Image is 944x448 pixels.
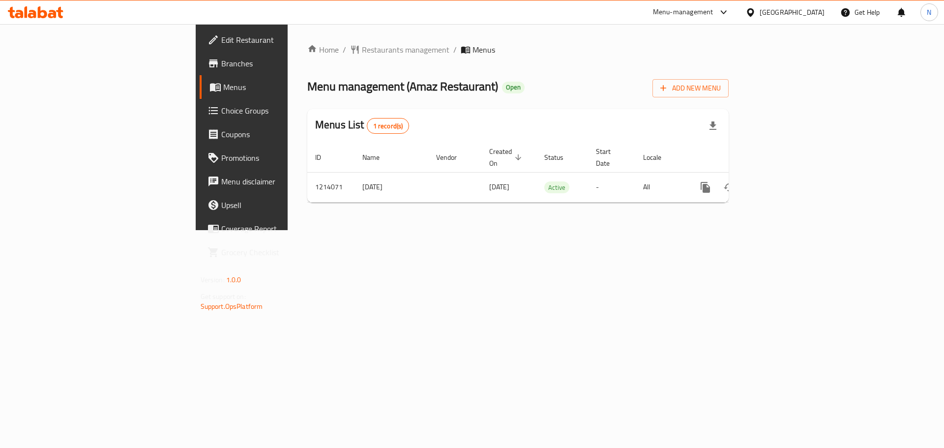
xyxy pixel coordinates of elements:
[221,34,346,46] span: Edit Restaurant
[200,28,354,52] a: Edit Restaurant
[307,75,498,97] span: Menu management ( Amaz Restaurant )
[200,217,354,240] a: Coverage Report
[307,143,796,203] table: enhanced table
[643,151,674,163] span: Locale
[760,7,825,18] div: [GEOGRAPHIC_DATA]
[200,170,354,193] a: Menu disclaimer
[221,223,346,235] span: Coverage Report
[201,290,246,303] span: Get support on:
[544,181,569,193] div: Active
[221,246,346,258] span: Grocery Checklist
[354,172,428,202] td: [DATE]
[362,44,449,56] span: Restaurants management
[635,172,686,202] td: All
[362,151,392,163] span: Name
[226,273,241,286] span: 1.0.0
[200,240,354,264] a: Grocery Checklist
[200,122,354,146] a: Coupons
[489,180,509,193] span: [DATE]
[544,182,569,193] span: Active
[221,199,346,211] span: Upsell
[201,300,263,313] a: Support.OpsPlatform
[221,152,346,164] span: Promotions
[660,82,721,94] span: Add New Menu
[200,193,354,217] a: Upsell
[717,176,741,199] button: Change Status
[502,83,525,91] span: Open
[544,151,576,163] span: Status
[221,128,346,140] span: Coupons
[701,114,725,138] div: Export file
[694,176,717,199] button: more
[200,52,354,75] a: Branches
[588,172,635,202] td: -
[200,146,354,170] a: Promotions
[453,44,457,56] li: /
[201,273,225,286] span: Version:
[367,118,410,134] div: Total records count
[200,75,354,99] a: Menus
[315,151,334,163] span: ID
[502,82,525,93] div: Open
[927,7,931,18] span: N
[596,146,623,169] span: Start Date
[221,58,346,69] span: Branches
[200,99,354,122] a: Choice Groups
[350,44,449,56] a: Restaurants management
[652,79,729,97] button: Add New Menu
[686,143,796,173] th: Actions
[367,121,409,131] span: 1 record(s)
[221,105,346,117] span: Choice Groups
[221,176,346,187] span: Menu disclaimer
[223,81,346,93] span: Menus
[315,118,409,134] h2: Menus List
[436,151,470,163] span: Vendor
[472,44,495,56] span: Menus
[653,6,713,18] div: Menu-management
[307,44,729,56] nav: breadcrumb
[489,146,525,169] span: Created On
